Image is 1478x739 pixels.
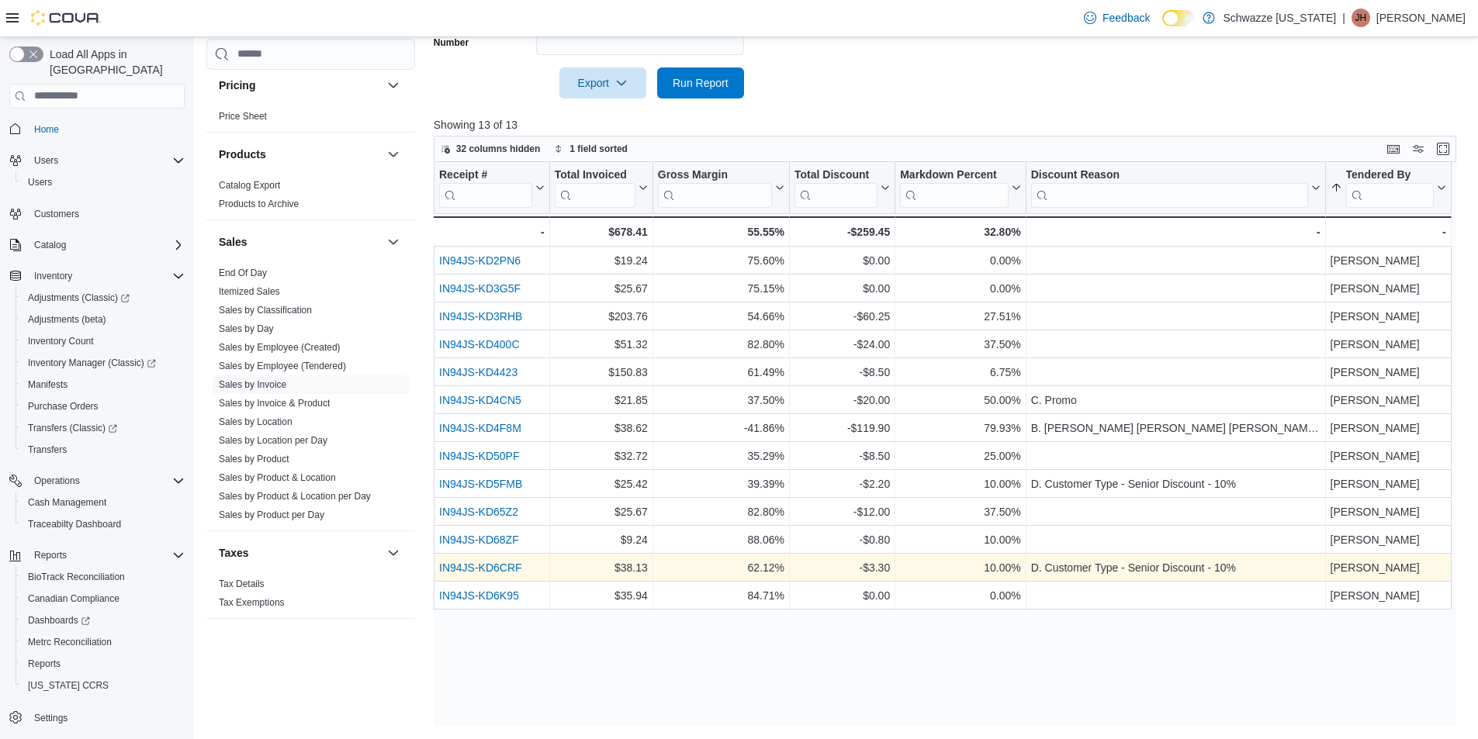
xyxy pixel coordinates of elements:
[28,176,52,188] span: Users
[28,151,64,170] button: Users
[34,475,80,487] span: Operations
[22,633,118,651] a: Metrc Reconciliation
[22,354,185,372] span: Inventory Manager (Classic)
[28,236,185,254] span: Catalog
[1030,167,1320,207] button: Discount Reason
[1330,558,1445,577] div: [PERSON_NAME]
[384,544,403,562] button: Taxes
[219,434,327,447] span: Sales by Location per Day
[206,176,415,219] div: Products
[219,491,371,502] a: Sales by Product & Location per Day
[658,251,784,270] div: 75.60%
[658,391,784,409] div: 37.50%
[28,204,185,223] span: Customers
[22,419,123,437] a: Transfers (Classic)
[16,566,191,588] button: BioTrack Reconciliation
[554,530,647,549] div: $9.24
[554,419,647,437] div: $38.62
[1330,223,1445,241] div: -
[794,167,877,207] div: Total Discount
[554,447,647,465] div: $32.72
[554,279,647,298] div: $25.67
[22,676,115,695] a: [US_STATE] CCRS
[34,239,66,251] span: Catalog
[219,578,265,589] a: Tax Details
[1102,10,1150,26] span: Feedback
[658,307,784,326] div: 54.66%
[658,167,772,207] div: Gross Margin
[28,205,85,223] a: Customers
[1078,2,1156,33] a: Feedback
[554,558,647,577] div: $38.13
[28,313,106,326] span: Adjustments (beta)
[384,145,403,164] button: Products
[219,490,371,502] span: Sales by Product & Location per Day
[28,496,106,509] span: Cash Management
[439,167,532,182] div: Receipt #
[1330,530,1445,549] div: [PERSON_NAME]
[3,202,191,225] button: Customers
[219,545,249,561] h3: Taxes
[22,633,185,651] span: Metrc Reconciliation
[28,546,73,565] button: Reports
[219,286,280,297] a: Itemized Sales
[794,419,890,437] div: -$119.90
[34,549,67,561] span: Reports
[439,561,522,574] a: IN94JS-KD6CRF
[1030,558,1320,577] div: D. Customer Type - Senior Discount - 10%
[16,675,191,696] button: [US_STATE] CCRS
[3,265,191,287] button: Inventory
[22,515,185,534] span: Traceabilty Dashboard
[1162,26,1163,27] span: Dark Mode
[34,712,67,724] span: Settings
[16,631,191,653] button: Metrc Reconciliation
[28,707,185,727] span: Settings
[900,167,1008,207] div: Markdown Percent
[3,544,191,566] button: Reports
[794,251,890,270] div: $0.00
[794,530,890,549] div: -$0.80
[28,636,112,648] span: Metrc Reconciliation
[219,545,381,561] button: Taxes
[219,78,381,93] button: Pricing
[1345,167,1433,182] div: Tendered By
[28,292,130,304] span: Adjustments (Classic)
[22,397,105,416] a: Purchase Orders
[548,140,634,158] button: 1 field sorted
[439,167,532,207] div: Receipt # URL
[16,352,191,374] a: Inventory Manager (Classic)
[219,179,280,192] span: Catalog Export
[559,67,646,98] button: Export
[28,267,78,285] button: Inventory
[219,323,274,334] a: Sales by Day
[1330,419,1445,437] div: [PERSON_NAME]
[658,502,784,521] div: 82.80%
[1345,167,1433,207] div: Tendered By
[22,288,185,307] span: Adjustments (Classic)
[28,546,185,565] span: Reports
[31,10,101,26] img: Cova
[569,67,637,98] span: Export
[28,658,61,670] span: Reports
[658,530,784,549] div: 88.06%
[900,167,1008,182] div: Markdown Percent
[219,78,255,93] h3: Pricing
[22,288,136,307] a: Adjustments (Classic)
[34,270,72,282] span: Inventory
[434,117,1467,133] p: Showing 13 of 13
[1409,140,1428,158] button: Display options
[1330,475,1445,493] div: [PERSON_NAME]
[658,167,772,182] div: Gross Margin
[219,180,280,191] a: Catalog Export
[28,471,86,490] button: Operations
[439,534,519,546] a: IN94JS-KD68ZF
[219,509,324,520] a: Sales by Product per Day
[22,589,126,608] a: Canadian Compliance
[28,679,109,692] span: [US_STATE] CCRS
[219,379,286,390] a: Sales by Invoice
[1330,502,1445,521] div: [PERSON_NAME]
[22,173,58,192] a: Users
[22,493,185,512] span: Cash Management
[22,493,112,512] a: Cash Management
[384,76,403,95] button: Pricing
